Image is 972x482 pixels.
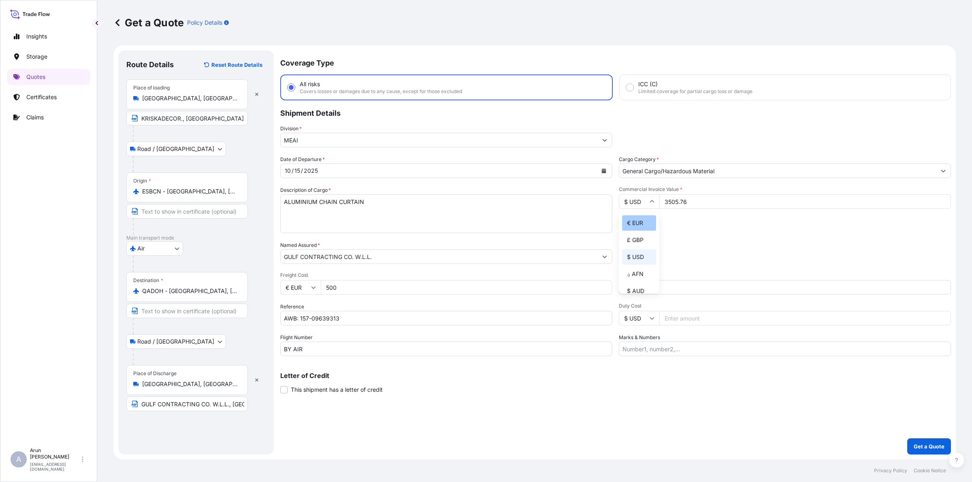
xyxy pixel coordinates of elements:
[659,194,951,209] input: Type amount
[200,58,266,71] button: Reset Route Details
[280,50,951,74] p: Coverage Type
[142,187,238,195] input: Origin
[303,166,319,176] div: year,
[292,166,294,176] div: /
[126,334,226,349] button: Select transport
[26,73,45,81] p: Quotes
[626,84,633,91] input: ICC (C)Limited coverage for partial cargo loss or damage
[619,333,660,342] label: Marks & Numbers
[137,338,214,346] span: Road / [GEOGRAPHIC_DATA]
[7,28,90,45] a: Insights
[635,280,951,295] input: Enter percentage
[300,88,462,95] span: Covers losses or damages due to any cause, except for those excluded
[126,142,226,156] button: Select transport
[936,163,951,178] button: Show suggestions
[7,89,90,105] a: Certificates
[638,88,752,95] span: Limited coverage for partial cargo loss or damage
[126,241,183,256] button: Select transport
[133,277,163,284] div: Destination
[622,283,656,299] div: $ AUD
[280,272,612,278] span: Freight Cost
[619,155,659,163] label: Cargo Category
[597,164,610,177] button: Calendar
[16,455,21,463] span: A
[26,113,44,121] p: Claims
[280,333,313,342] label: Flight Number
[133,370,177,377] div: Place of Discharge
[288,84,295,91] input: All risksCovers losses or damages due to any cause, except for those excluded
[211,61,262,69] p: Reset Route Details
[133,85,170,91] div: Place of loading
[280,311,612,325] input: Your internal reference
[281,133,597,147] input: Type to search division
[126,111,248,125] input: Text to appear on certificate
[597,249,612,264] button: Show suggestions
[659,311,951,325] input: Enter amount
[126,204,248,219] input: Text to appear on certificate
[113,16,184,29] p: Get a Quote
[280,372,951,379] p: Letter of Credit
[622,249,656,265] div: $ USD
[914,467,946,474] a: Cookie Notice
[284,166,292,176] div: month,
[26,93,57,101] p: Certificates
[133,178,151,184] div: Origin
[301,166,303,176] div: /
[619,303,951,309] span: Duty Cost
[622,266,656,282] div: ؋ AFN
[597,133,612,147] button: Show suggestions
[26,32,47,40] p: Insights
[280,125,302,133] label: Division
[30,462,80,471] p: [EMAIL_ADDRESS][DOMAIN_NAME]
[280,155,325,163] span: Date of Departure
[126,397,248,411] input: Text to appear on certificate
[300,80,320,88] span: All risks
[619,186,951,193] span: Commercial Invoice Value
[638,80,658,88] span: ICC (C)
[280,342,612,356] input: Enter name
[280,100,951,125] p: Shipment Details
[187,19,222,27] p: Policy Details
[619,342,951,356] input: Number1, number2,...
[126,60,174,70] p: Route Details
[142,94,238,102] input: Place of loading
[280,303,304,311] label: Reference
[126,235,266,241] p: Main transport mode
[914,442,944,450] p: Get a Quote
[7,49,90,65] a: Storage
[142,380,238,388] input: Place of Discharge
[619,163,936,178] input: Select a commodity type
[7,69,90,85] a: Quotes
[281,249,597,264] input: Full name
[142,287,238,295] input: Destination
[874,467,907,474] a: Privacy Policy
[280,186,331,194] label: Description of Cargo
[7,109,90,125] a: Claims
[294,166,301,176] div: day,
[291,386,383,394] span: This shipment has a letter of credit
[126,304,248,318] input: Text to appear on certificate
[26,53,47,61] p: Storage
[321,280,612,295] input: Enter amount
[137,145,214,153] span: Road / [GEOGRAPHIC_DATA]
[907,438,951,454] button: Get a Quote
[137,244,145,253] span: Air
[622,232,656,248] div: £ GBP
[30,447,80,460] p: Arun [PERSON_NAME]
[622,215,656,231] div: € EUR
[280,241,320,249] label: Named Assured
